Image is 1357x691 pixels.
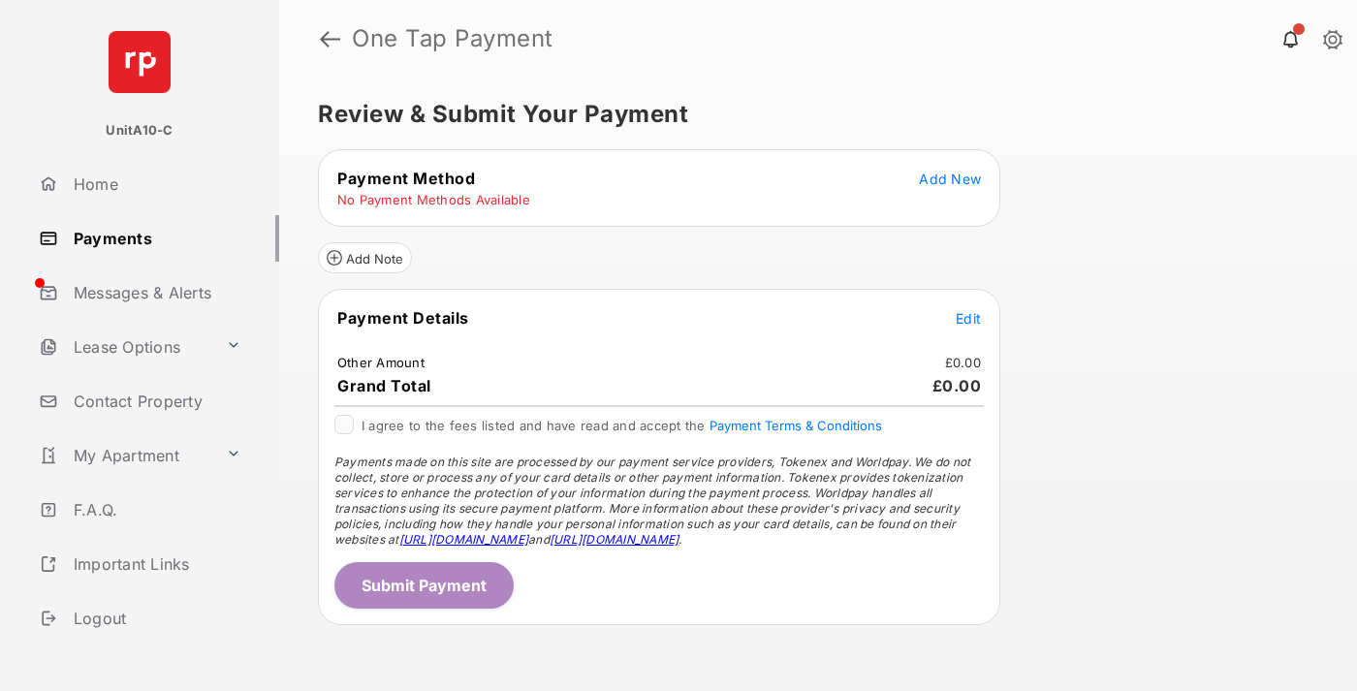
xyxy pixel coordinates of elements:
[919,171,981,187] span: Add New
[337,376,431,395] span: Grand Total
[336,191,531,208] td: No Payment Methods Available
[919,169,981,188] button: Add New
[31,378,279,424] a: Contact Property
[31,215,279,262] a: Payments
[956,310,981,327] span: Edit
[336,354,426,371] td: Other Amount
[334,455,970,547] span: Payments made on this site are processed by our payment service providers, Tokenex and Worldpay. ...
[31,432,218,479] a: My Apartment
[710,418,882,433] button: I agree to the fees listed and have read and accept the
[31,161,279,207] a: Home
[31,541,249,587] a: Important Links
[352,27,553,50] strong: One Tap Payment
[362,418,882,433] span: I agree to the fees listed and have read and accept the
[31,595,279,642] a: Logout
[31,324,218,370] a: Lease Options
[956,308,981,328] button: Edit
[337,308,469,328] span: Payment Details
[334,562,514,609] button: Submit Payment
[932,376,982,395] span: £0.00
[109,31,171,93] img: svg+xml;base64,PHN2ZyB4bWxucz0iaHR0cDovL3d3dy53My5vcmcvMjAwMC9zdmciIHdpZHRoPSI2NCIgaGVpZ2h0PSI2NC...
[550,532,678,547] a: [URL][DOMAIN_NAME]
[318,103,1303,126] h5: Review & Submit Your Payment
[106,121,173,141] p: UnitA10-C
[337,169,475,188] span: Payment Method
[399,532,528,547] a: [URL][DOMAIN_NAME]
[31,487,279,533] a: F.A.Q.
[31,269,279,316] a: Messages & Alerts
[944,354,982,371] td: £0.00
[318,242,412,273] button: Add Note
